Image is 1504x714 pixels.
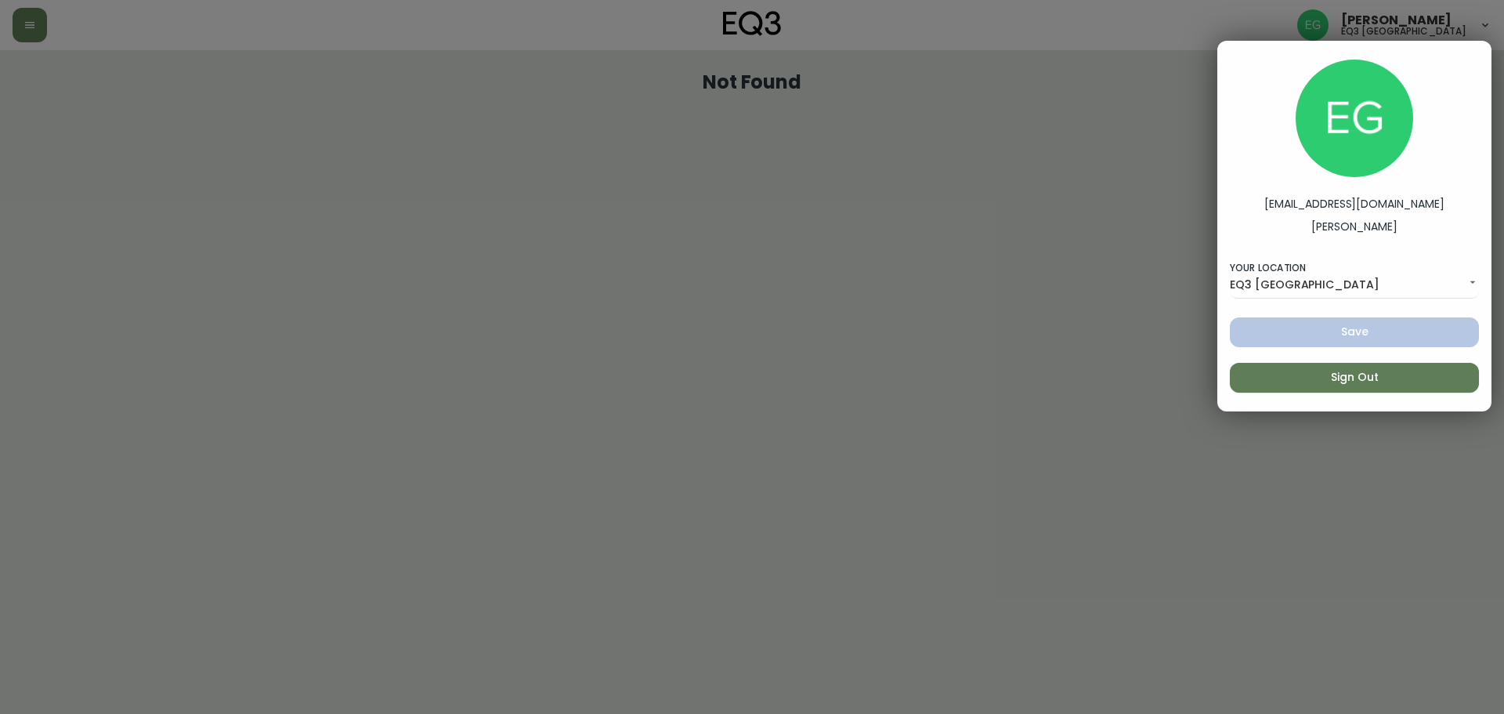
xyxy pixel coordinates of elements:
div: EQ3 [GEOGRAPHIC_DATA] [1230,273,1479,299]
button: Sign Out [1230,363,1479,393]
label: [EMAIL_ADDRESS][DOMAIN_NAME] [1264,196,1444,212]
span: Sign Out [1242,368,1466,387]
label: [PERSON_NAME] [1311,219,1397,235]
img: db11c1629862fe82d63d0774b1b54d2b [1296,60,1413,177]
